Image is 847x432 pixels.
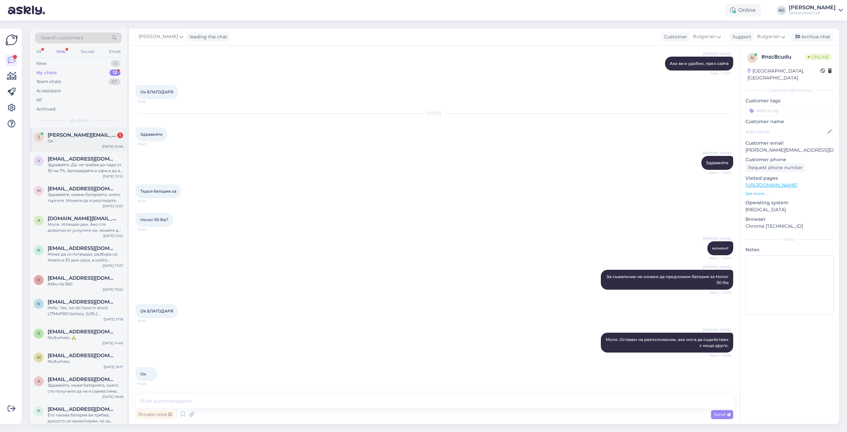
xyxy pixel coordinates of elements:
[140,309,173,313] span: Ok БЛАГОДАРЯ
[37,218,40,223] span: a
[36,88,61,94] div: AI Assistant
[140,89,173,94] span: Ок БЛАГОДАРЯ
[706,290,731,295] span: Seen ✓ 10:45
[48,275,116,281] span: klingler.c@outlook.de
[48,245,116,251] span: no.spam@batteryland.com
[789,10,836,16] div: Batteryland Ltd
[805,53,832,61] span: Online
[703,327,731,332] span: [PERSON_NAME]
[108,47,122,56] div: Email
[48,353,116,359] span: moldopaul72@gmail.com
[761,53,805,61] div: # nsc8cudu
[104,364,123,369] div: [DATE] 16:17
[36,70,57,76] div: My chats
[745,87,834,93] div: Customer information
[103,394,123,399] div: [DATE] 16:08
[79,47,96,56] div: Socials
[746,128,826,135] input: Add name
[745,106,834,116] input: Add a tag
[703,236,731,241] span: [PERSON_NAME]
[102,341,123,346] div: [DATE] 14:49
[48,162,123,174] div: Здравейте. Да, не трябва да пада от 30 на 7%. Заповядайте в офиса да я сменим.
[48,281,123,287] div: Akku np 560
[48,138,123,144] div: Ок
[48,299,116,305] span: nr.hamer@yahoo.com
[37,301,40,306] span: n
[789,5,836,10] div: [PERSON_NAME]
[703,264,731,269] span: [PERSON_NAME]
[48,186,116,192] span: minchevagro@gmail.com
[670,61,729,66] span: Ако ви е удобно, през сайта
[48,412,123,424] div: Ето такава батерия ви трябва, доколто се ориентирам, но за съжаление към момента ние не предлагам...
[5,34,18,46] img: Askly Logo
[103,263,123,268] div: [DATE] 17:07
[136,410,175,419] div: Private note
[757,33,780,40] span: Bulgarian
[36,60,46,67] div: New
[48,132,116,138] span: Stefanangelov@gbg.bg
[109,78,120,85] div: 67
[36,97,42,103] div: All
[703,151,731,156] span: [PERSON_NAME]
[745,216,834,223] p: Browser
[138,381,162,386] span: 10:46
[38,134,40,139] span: S
[37,379,40,384] span: a
[140,189,176,194] span: Търся батерия за
[706,256,731,261] span: Seen ✓ 10:44
[791,32,833,41] div: Archive chat
[706,170,731,175] span: Seen ✓ 10:44
[48,382,123,394] div: Здравейте, може батерията, която сте получили да не е съвместима или повредена. Може ли повече ин...
[138,99,162,104] span: 17:25
[35,47,43,56] div: All
[48,406,116,412] span: paruchevi@abv.bg
[730,33,751,40] div: Support
[138,318,162,323] span: 10:45
[48,376,116,382] span: anderlic.m@gmail.com
[745,163,805,172] div: Request phone number
[712,246,729,251] span: момент
[48,251,123,263] div: Може да се потвърди, разбира се. Имате и 30 дни срок, в който можете да върнете батерията, яко не...
[138,227,162,232] span: 10:44
[140,217,168,222] span: Honor 50 lite?
[777,6,786,15] div: AG
[706,353,731,358] span: Seen ✓ 10:46
[103,204,123,209] div: [DATE] 13:05
[48,216,116,221] span: aynur.nevruzi.london@gmail.com
[703,51,731,56] span: [PERSON_NAME]
[745,97,834,104] p: Customer tags
[745,223,834,230] p: Chrome [TECHNICAL_ID]
[745,175,834,182] p: Visited pages
[606,274,730,285] span: За съжаление не можем да предложим батерия за Honor 50 lite
[140,132,163,137] span: Здравейте
[104,317,123,322] div: [DATE] 17:18
[745,246,834,253] p: Notes
[745,191,834,197] p: See more ...
[103,174,123,179] div: [DATE] 10:10
[187,33,227,40] div: leading the chat
[48,221,123,233] div: Моля. Успешен ден. Ако сте доволни от услугите ни, можете да ни оставите оценка в Google на този ...
[36,106,56,113] div: Archived
[745,140,834,147] p: Customer email
[117,132,123,138] div: 1
[37,277,40,282] span: k
[661,33,687,40] div: Customer
[48,192,123,204] div: Здравейте, имаме батерията, която търсите. Можете да я разгледате тук: [URL][DOMAIN_NAME]
[103,287,123,292] div: [DATE] 15:02
[138,199,162,204] span: 10:44
[37,158,40,163] span: v
[41,34,83,41] span: Search customers
[789,5,843,16] a: [PERSON_NAME]Batteryland Ltd
[751,55,754,60] span: n
[139,33,178,40] span: [PERSON_NAME]
[745,147,834,154] p: [PERSON_NAME][EMAIL_ADDRESS][DOMAIN_NAME]
[48,335,123,341] div: Mulțumesc 🙏.
[69,118,87,123] span: My chats
[37,355,41,360] span: m
[745,118,834,125] p: Customer name
[714,411,731,417] span: Send
[140,371,146,376] span: Ок
[745,206,834,213] p: [MEDICAL_DATA]
[48,329,116,335] span: radulescupetre222@gmail.com
[102,144,123,149] div: [DATE] 10:46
